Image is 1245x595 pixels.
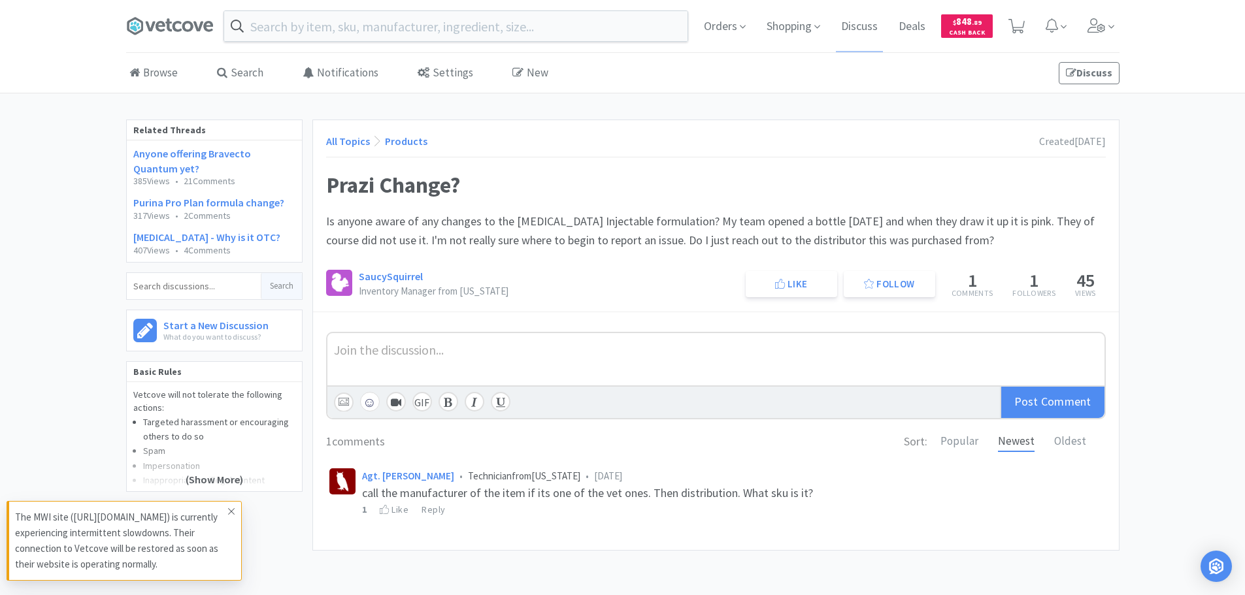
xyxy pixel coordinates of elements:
[941,8,993,44] a: $848.89Cash Back
[362,470,454,482] a: Agt. [PERSON_NAME]
[1201,551,1232,582] div: Open Intercom Messenger
[893,21,931,33] a: Deals
[1039,135,1106,148] span: Created [DATE]
[1075,289,1096,297] p: Views
[1012,289,1055,297] p: Followers
[326,432,385,451] h6: 1 comments
[133,389,295,414] p: Vetcove will not tolerate the following actions:
[594,470,622,482] span: [DATE]
[359,286,508,296] p: Inventory Manager from [US_STATE]
[940,432,978,451] div: Popular
[133,211,295,221] p: 317 Views 2 Comments
[127,273,261,299] input: Search discussions...
[127,120,302,140] div: Related Threads
[509,54,552,93] a: New
[362,468,1103,484] div: Technician from [US_STATE]
[836,21,883,33] a: Discuss
[1059,62,1120,84] a: Discuss
[1075,271,1096,289] h5: 45
[385,135,427,148] a: Products
[362,504,367,515] strong: 1
[214,54,267,93] a: Search
[414,54,476,93] a: Settings
[953,18,956,27] span: $
[949,29,985,38] span: Cash Back
[586,470,589,482] span: •
[362,485,813,500] span: call the manufacturer of the item if its one of the vet ones. Then distribution. What sku is it?
[126,310,303,351] a: Start a New DiscussionWhat do you want to discuss?
[15,509,228,572] p: The MWI site ([URL][DOMAIN_NAME]) is currently experiencing intermittent slowdowns. Their connect...
[844,271,935,297] button: Follow
[261,273,302,299] button: Search
[175,244,178,256] span: •
[133,246,295,255] p: 407 Views 4 Comments
[326,135,370,148] a: All Topics
[1054,432,1086,451] div: Oldest
[904,432,927,451] h6: Sort:
[459,470,463,482] span: •
[326,214,1097,248] span: Is anyone aware of any changes to the [MEDICAL_DATA] Injectable formulation? My team opened a bot...
[175,175,178,187] span: •
[127,439,302,491] div: (Show More)
[143,415,295,444] li: Targeted harassment or encouraging others to do so
[133,231,280,244] a: [MEDICAL_DATA] - Why is it OTC?
[360,392,380,411] button: ☺
[952,289,993,297] p: Comments
[1041,394,1091,409] span: Comment
[163,330,269,343] p: What do you want to discuss?
[126,54,181,93] a: Browse
[326,170,1106,199] h1: Prazi Change?
[422,502,446,517] div: Reply
[380,502,408,517] div: Like
[359,270,423,283] a: SaucySquirrel
[163,317,269,330] h6: Start a New Discussion
[1000,387,1104,418] div: Post
[998,432,1035,451] div: Newest
[127,362,302,382] h5: Basic Rules
[133,176,295,186] p: 385 Views 21 Comments
[746,271,837,297] button: Like
[299,54,382,93] a: Notifications
[175,210,178,221] span: •
[972,18,982,27] span: . 89
[133,196,284,209] a: Purina Pro Plan formula change?
[133,147,251,174] a: Anyone offering Bravecto Quantum yet?
[412,392,432,411] div: GIF
[953,15,982,27] span: 848
[952,271,993,289] h5: 1
[1012,271,1055,289] h5: 1
[224,11,688,41] input: Search by item, sku, manufacturer, ingredient, size...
